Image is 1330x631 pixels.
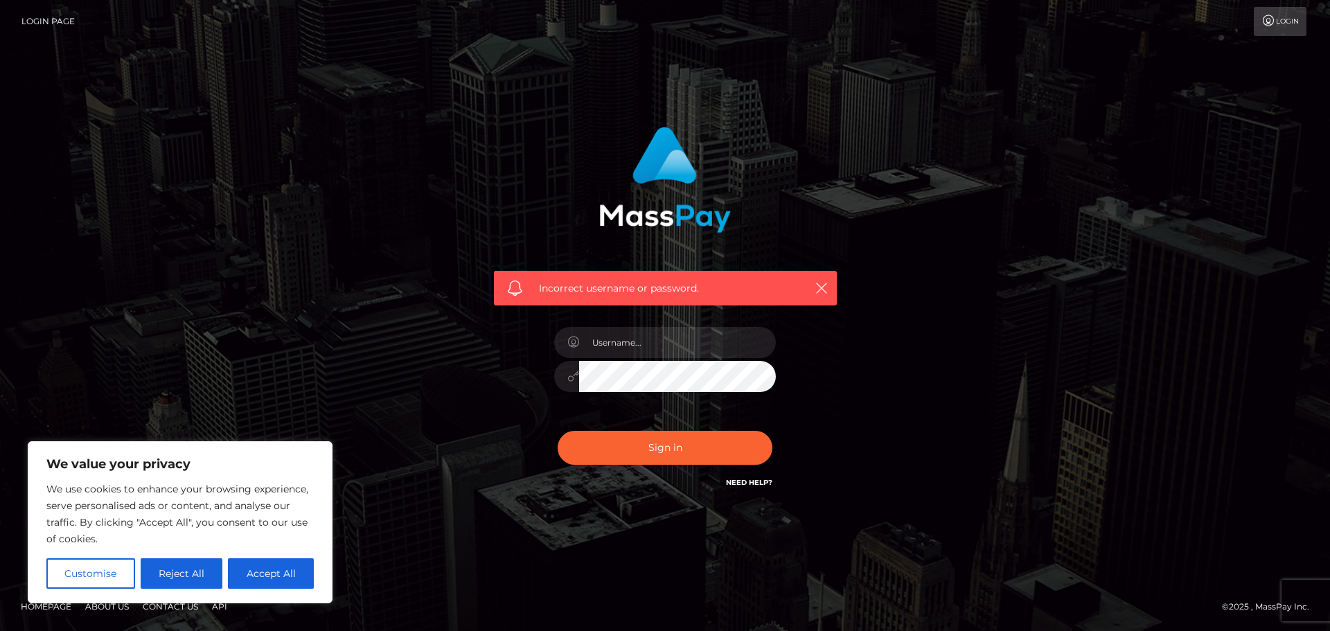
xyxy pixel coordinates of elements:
a: Homepage [15,596,77,617]
span: Incorrect username or password. [539,281,792,296]
a: Contact Us [137,596,204,617]
button: Reject All [141,558,223,589]
a: Login Page [21,7,75,36]
input: Username... [579,327,776,358]
div: We value your privacy [28,441,332,603]
p: We use cookies to enhance your browsing experience, serve personalised ads or content, and analys... [46,481,314,547]
button: Accept All [228,558,314,589]
div: © 2025 , MassPay Inc. [1222,599,1320,614]
a: About Us [80,596,134,617]
img: MassPay Login [599,127,731,233]
a: API [206,596,233,617]
button: Sign in [558,431,772,465]
button: Customise [46,558,135,589]
a: Login [1254,7,1306,36]
a: Need Help? [726,478,772,487]
p: We value your privacy [46,456,314,472]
